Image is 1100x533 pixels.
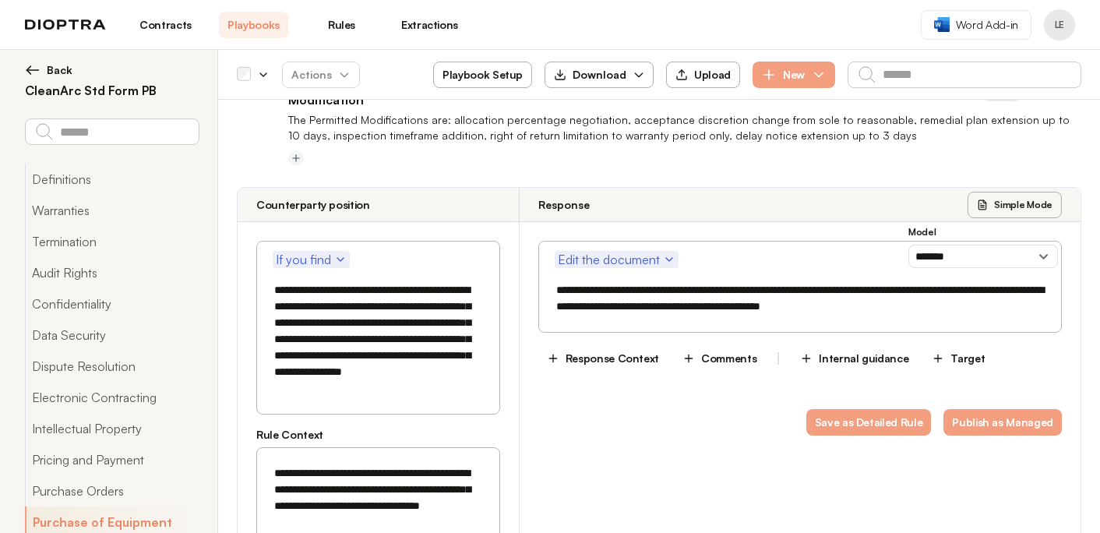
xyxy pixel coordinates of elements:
[219,12,288,38] a: Playbooks
[25,444,199,475] button: Pricing and Payment
[545,62,654,88] button: Download
[395,12,464,38] a: Extractions
[956,17,1018,33] span: Word Add-in
[674,345,765,372] button: Comments
[288,150,304,166] button: Add tag
[753,62,835,88] button: New
[908,226,1058,238] h3: Model
[25,288,199,319] button: Confidentiality
[273,251,350,268] button: If you find
[921,10,1031,40] a: Word Add-in
[806,409,932,436] button: Save as Detailed Rule
[943,409,1062,436] button: Publish as Managed
[25,351,199,382] button: Dispute Resolution
[25,475,199,507] button: Purchase Orders
[666,62,740,88] button: Upload
[538,345,668,372] button: Response Context
[25,382,199,413] button: Electronic Contracting
[538,197,590,213] h3: Response
[276,250,347,269] span: If you find
[934,17,950,32] img: word
[25,257,199,288] button: Audit Rights
[792,345,917,372] button: Internal guidance
[1044,9,1075,41] button: Profile menu
[25,164,199,195] button: Definitions
[279,61,363,89] span: Actions
[25,413,199,444] button: Intellectual Property
[256,197,370,213] h3: Counterparty position
[433,62,532,88] button: Playbook Setup
[25,319,199,351] button: Data Security
[25,195,199,226] button: Warranties
[25,19,106,30] img: logo
[558,250,675,269] span: Edit the document
[675,68,731,82] div: Upload
[25,226,199,257] button: Termination
[25,62,41,78] img: left arrow
[47,62,72,78] span: Back
[131,12,200,38] a: Contracts
[25,81,199,100] h2: CleanArc Std Form PB
[237,68,251,82] div: Select all
[968,192,1062,218] button: Simple Mode
[908,245,1058,268] select: Model
[555,251,679,268] button: Edit the document
[307,12,376,38] a: Rules
[256,427,500,443] h3: Rule Context
[288,112,1081,143] p: The Permitted Modifications are: allocation percentage negotiation, acceptance discretion change ...
[923,345,993,372] button: Target
[25,62,199,78] button: Back
[282,62,360,88] button: Actions
[554,67,626,83] div: Download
